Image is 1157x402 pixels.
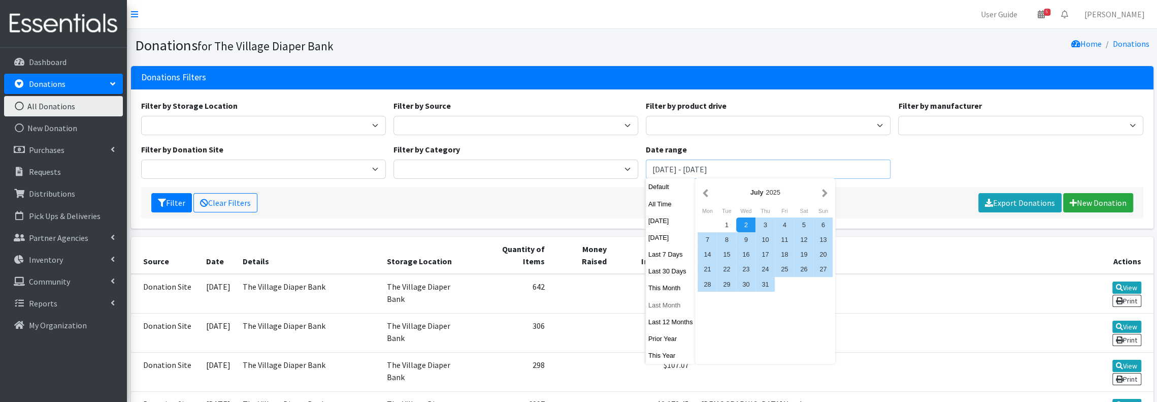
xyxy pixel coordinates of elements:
[4,7,123,41] img: HumanEssentials
[646,143,687,156] label: Date range
[380,237,473,274] th: Storage Location
[646,230,696,245] button: [DATE]
[1044,9,1050,16] span: 6
[736,204,755,218] div: Wednesday
[4,183,123,204] a: Distributions
[393,143,460,156] label: Filter by Category
[4,52,123,72] a: Dashboard
[646,160,890,179] input: January 1, 2011 - December 31, 2011
[200,237,237,274] th: Date
[973,4,1026,24] a: User Guide
[978,193,1062,212] a: Export Donations
[794,262,813,276] div: 26
[29,167,61,177] p: Requests
[717,232,736,247] div: 8
[813,262,833,276] div: 27
[613,313,695,352] td: $120.00
[141,100,238,112] label: Filter by Storage Location
[1063,193,1133,212] a: New Donation
[755,204,775,218] div: Thursday
[698,232,717,247] div: 7
[237,237,380,274] th: Details
[717,277,736,292] div: 29
[393,100,451,112] label: Filter by Source
[29,276,70,287] p: Community
[755,277,775,292] div: 31
[1030,4,1053,24] a: 6
[736,218,755,232] div: 2
[200,353,237,392] td: [DATE]
[717,204,736,218] div: Tuesday
[646,298,696,313] button: Last Month
[474,237,551,274] th: Quantity of Items
[717,218,736,232] div: 1
[813,232,833,247] div: 13
[1112,360,1141,372] a: View
[766,189,780,196] span: 2025
[1112,373,1141,385] a: Print
[695,274,1077,314] td: Stoughton PEP donation
[717,247,736,262] div: 15
[794,232,813,247] div: 12
[646,281,696,295] button: This Month
[131,313,201,352] td: Donation Site
[237,274,380,314] td: The Village Diaper Bank
[755,232,775,247] div: 10
[197,39,334,53] small: for The Village Diaper Bank
[237,313,380,352] td: The Village Diaper Bank
[380,274,473,314] td: The Village Diaper Bank
[613,237,695,274] th: In-kind Value
[698,277,717,292] div: 28
[698,262,717,276] div: 21
[380,353,473,392] td: The Village Diaper Bank
[193,193,257,212] a: Clear Filters
[200,313,237,352] td: [DATE]
[135,37,639,54] h1: Donations
[750,189,764,196] strong: July
[775,232,794,247] div: 11
[813,204,833,218] div: Sunday
[131,274,201,314] td: Donation Site
[646,315,696,329] button: Last 12 Months
[646,213,696,228] button: [DATE]
[736,262,755,276] div: 23
[474,353,551,392] td: 298
[29,233,88,243] p: Partner Agencies
[1071,39,1102,49] a: Home
[646,179,696,194] button: Default
[695,313,1077,352] td: door donation
[755,218,775,232] div: 3
[200,274,237,314] td: [DATE]
[141,143,223,156] label: Filter by Donation Site
[813,247,833,262] div: 20
[29,79,65,89] p: Donations
[29,145,64,155] p: Purchases
[775,262,794,276] div: 25
[755,247,775,262] div: 17
[1112,282,1141,294] a: View
[29,320,87,330] p: My Organization
[4,250,123,270] a: Inventory
[4,118,123,138] a: New Donation
[646,348,696,363] button: This Year
[4,162,123,182] a: Requests
[29,211,101,221] p: Pick Ups & Deliveries
[1076,4,1153,24] a: [PERSON_NAME]
[775,247,794,262] div: 18
[646,331,696,346] button: Prior Year
[755,262,775,276] div: 24
[646,264,696,279] button: Last 30 Days
[4,228,123,248] a: Partner Agencies
[898,100,981,112] label: Filter by manufacturer
[613,353,695,392] td: $107.07
[141,72,206,83] h3: Donations Filters
[29,298,57,308] p: Reports
[29,189,75,199] p: Distributions
[1112,334,1141,346] a: Print
[794,218,813,232] div: 5
[695,237,1077,274] th: Comments
[775,218,794,232] div: 4
[551,237,613,274] th: Money Raised
[646,100,726,112] label: Filter by product drive
[698,204,717,218] div: Monday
